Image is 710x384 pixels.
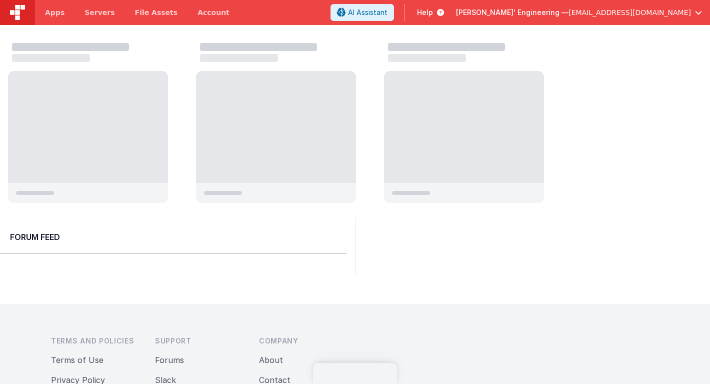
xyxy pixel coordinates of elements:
[155,354,184,366] button: Forums
[51,355,103,365] a: Terms of Use
[456,7,568,17] span: [PERSON_NAME]' Engineering —
[417,7,433,17] span: Help
[84,7,114,17] span: Servers
[456,7,702,17] button: [PERSON_NAME]' Engineering — [EMAIL_ADDRESS][DOMAIN_NAME]
[259,354,283,366] button: About
[330,4,394,21] button: AI Assistant
[313,363,397,384] iframe: Marker.io feedback button
[568,7,691,17] span: [EMAIL_ADDRESS][DOMAIN_NAME]
[51,336,139,346] h3: Terms and Policies
[348,7,387,17] span: AI Assistant
[155,336,243,346] h3: Support
[10,231,337,243] h2: Forum Feed
[259,336,347,346] h3: Company
[135,7,178,17] span: File Assets
[45,7,64,17] span: Apps
[259,355,283,365] a: About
